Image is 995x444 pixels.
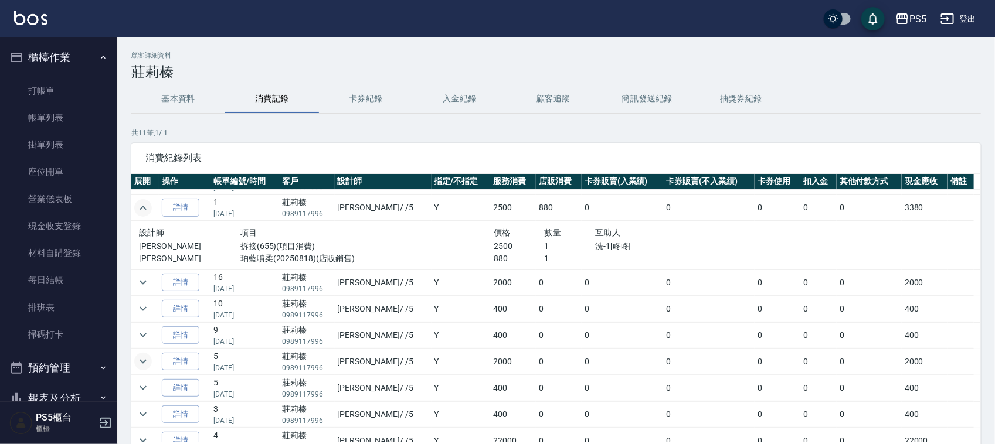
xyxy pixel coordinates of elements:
[582,174,663,189] th: 卡券販賣(入業績)
[162,274,199,292] a: 詳情
[319,85,413,113] button: 卡券紀錄
[335,174,432,189] th: 設計師
[240,228,257,237] span: 項目
[663,269,755,295] td: 0
[891,7,931,31] button: PS5
[213,389,276,399] p: [DATE]
[131,52,981,59] h2: 顧客詳細資料
[210,269,279,295] td: 16
[694,85,788,113] button: 抽獎券紀錄
[755,322,800,348] td: 0
[582,269,663,295] td: 0
[134,300,152,317] button: expand row
[5,383,113,414] button: 報表及分析
[755,375,800,401] td: 0
[134,405,152,423] button: expand row
[5,42,113,73] button: 櫃檯作業
[837,322,902,348] td: 0
[800,322,836,348] td: 0
[162,199,199,217] a: 詳情
[210,375,279,401] td: 5
[837,195,902,221] td: 0
[5,213,113,240] a: 現金收支登錄
[9,411,33,435] img: Person
[282,415,331,426] p: 0989117996
[5,240,113,267] a: 材料自購登錄
[902,375,948,401] td: 400
[755,296,800,322] td: 0
[755,269,800,295] td: 0
[162,326,199,344] a: 詳情
[755,401,800,427] td: 0
[902,174,948,189] th: 現金應收
[663,174,755,189] th: 卡券販賣(不入業績)
[213,415,276,426] p: [DATE]
[755,349,800,374] td: 0
[210,174,279,189] th: 帳單編號/時間
[282,284,331,294] p: 0989117996
[582,401,663,427] td: 0
[279,322,334,348] td: 莊莉榛
[800,349,836,374] td: 0
[595,240,747,252] p: 洗-1[咚咚]
[5,353,113,383] button: 預約管理
[490,322,536,348] td: 400
[225,85,319,113] button: 消費記錄
[139,252,240,265] p: [PERSON_NAME]
[213,209,276,219] p: [DATE]
[936,8,981,30] button: 登出
[335,269,432,295] td: [PERSON_NAME] / /5
[837,296,902,322] td: 0
[494,252,544,265] p: 880
[279,401,334,427] td: 莊莉榛
[595,228,620,237] span: 互助人
[335,195,432,221] td: [PERSON_NAME] / /5
[582,349,663,374] td: 0
[536,296,582,322] td: 0
[536,322,582,348] td: 0
[582,195,663,221] td: 0
[490,375,536,401] td: 400
[837,375,902,401] td: 0
[279,296,334,322] td: 莊莉榛
[240,252,494,265] p: 珀藍噴柔(20250818)(店販銷售)
[279,269,334,295] td: 莊莉榛
[335,349,432,374] td: [PERSON_NAME] / /5
[902,296,948,322] td: 400
[282,310,331,320] p: 0989117996
[210,349,279,374] td: 5
[755,195,800,221] td: 0
[279,174,334,189] th: 客戶
[902,322,948,348] td: 400
[582,322,663,348] td: 0
[536,401,582,427] td: 0
[282,209,331,219] p: 0989117996
[432,195,490,221] td: Y
[902,401,948,427] td: 400
[536,269,582,295] td: 0
[536,174,582,189] th: 店販消費
[162,300,199,318] a: 詳情
[14,11,47,25] img: Logo
[432,174,490,189] th: 指定/不指定
[948,174,974,189] th: 備註
[213,310,276,320] p: [DATE]
[134,379,152,397] button: expand row
[413,85,507,113] button: 入金紀錄
[490,269,536,295] td: 2000
[36,412,96,423] h5: PS5櫃台
[837,174,902,189] th: 其他付款方式
[139,228,164,237] span: 設計師
[210,401,279,427] td: 3
[282,389,331,399] p: 0989117996
[490,296,536,322] td: 400
[837,349,902,374] td: 0
[432,375,490,401] td: Y
[545,240,595,252] p: 1
[902,349,948,374] td: 2000
[494,228,511,237] span: 價格
[507,85,600,113] button: 顧客追蹤
[5,186,113,213] a: 營業儀表板
[282,363,331,373] p: 0989117996
[494,240,544,252] p: 2500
